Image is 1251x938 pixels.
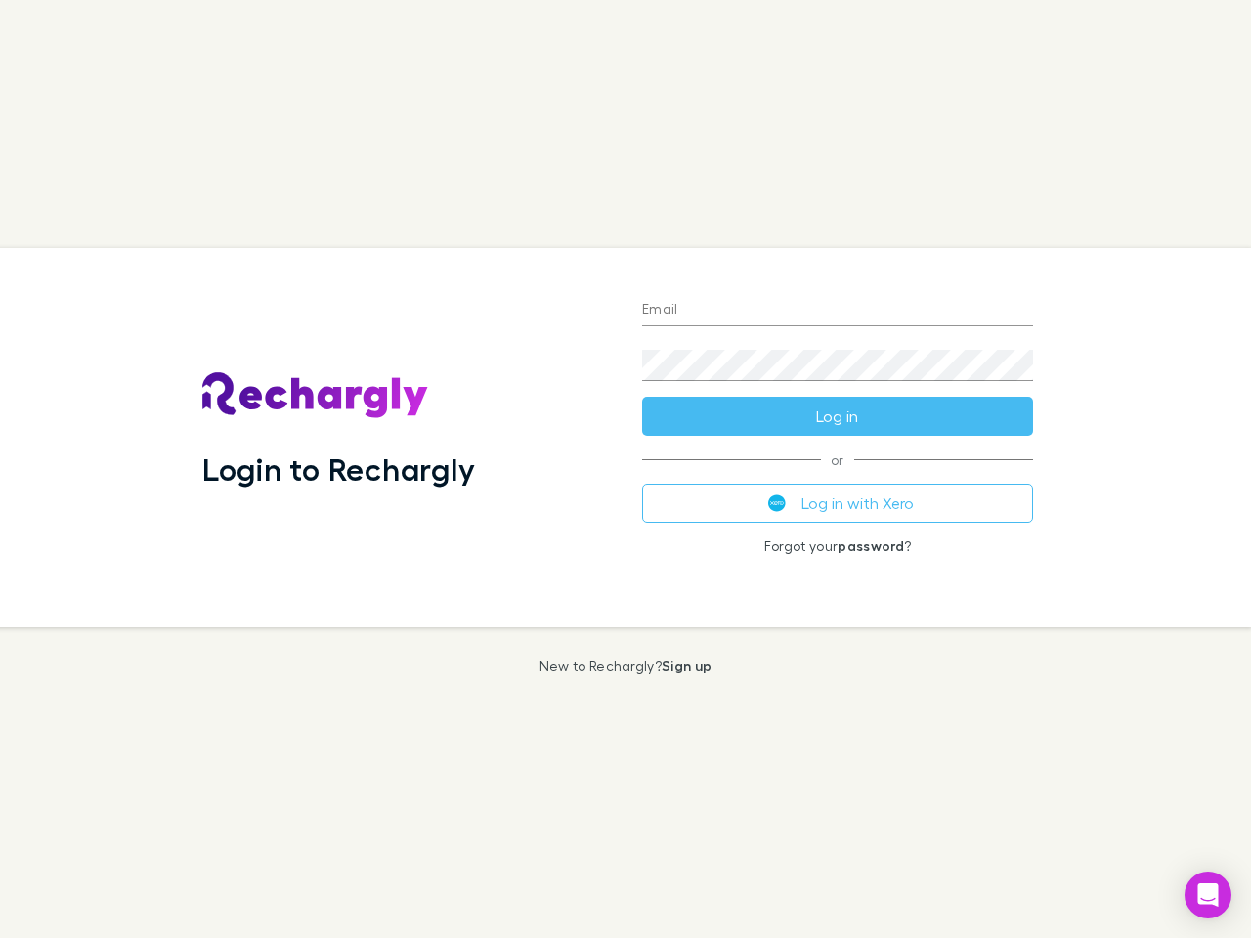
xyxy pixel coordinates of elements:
button: Log in with Xero [642,484,1033,523]
div: Open Intercom Messenger [1185,872,1231,918]
img: Rechargly's Logo [202,372,429,419]
p: Forgot your ? [642,538,1033,554]
button: Log in [642,397,1033,436]
h1: Login to Rechargly [202,450,475,488]
a: password [838,537,904,554]
span: or [642,459,1033,460]
img: Xero's logo [768,494,786,512]
a: Sign up [662,658,712,674]
p: New to Rechargly? [539,659,712,674]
